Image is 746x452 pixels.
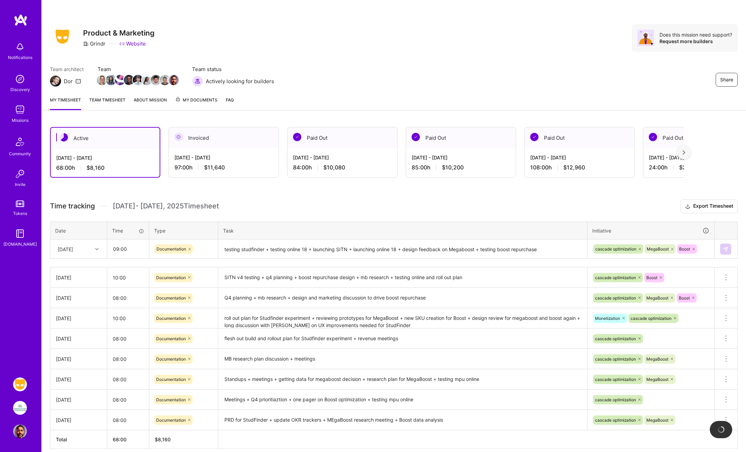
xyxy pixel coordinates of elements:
[530,164,629,171] div: 108:00 h
[157,246,186,252] span: Documentation
[649,133,657,141] img: Paid Out
[525,127,634,148] div: Paid Out
[16,200,24,207] img: tokens
[204,164,225,171] span: $11,640
[175,96,218,104] span: My Documents
[124,74,133,86] a: Team Member Avatar
[169,75,179,85] img: Team Member Avatar
[13,424,27,438] img: User Avatar
[683,150,685,155] img: right
[595,356,636,362] span: cascade optimization
[113,202,219,210] span: [DATE] - [DATE] , 2025 Timesheet
[13,377,27,391] img: Grindr: Product & Marketing
[107,391,149,409] input: HH:MM
[412,164,510,171] div: 85:00 h
[56,274,101,281] div: [DATE]
[412,154,510,161] div: [DATE] - [DATE]
[595,336,636,341] span: cascade optimization
[97,75,107,85] img: Team Member Avatar
[595,417,636,423] span: cascade optimization
[12,117,29,124] div: Missions
[75,78,81,84] i: icon Mail
[83,41,89,47] i: icon CompanyGray
[50,202,95,210] span: Time tracking
[56,355,101,363] div: [DATE]
[169,74,178,86] a: Team Member Avatar
[133,75,143,85] img: Team Member Avatar
[659,38,732,45] div: Request more builders
[685,203,690,210] i: icon Download
[219,329,586,348] textarea: flesh out build and rollout plan for Studfinder experiment + revenue meetings
[720,76,733,83] span: Share
[119,40,146,47] a: Website
[412,133,420,141] img: Paid Out
[124,75,134,85] img: Team Member Avatar
[50,430,107,449] th: Total
[716,73,738,87] button: Share
[563,164,585,171] span: $12,960
[107,350,149,368] input: HH:MM
[174,133,183,141] img: Invoiced
[58,245,73,253] div: [DATE]
[50,66,84,73] span: Team architect
[595,316,620,321] span: Monetization
[160,75,170,85] img: Team Member Avatar
[151,74,160,86] a: Team Member Avatar
[56,335,101,342] div: [DATE]
[133,74,142,86] a: Team Member Avatar
[679,295,690,301] span: Boost
[13,103,27,117] img: teamwork
[83,40,105,47] div: Grindr
[13,40,27,54] img: bell
[112,227,144,234] div: Time
[530,154,629,161] div: [DATE] - [DATE]
[107,289,149,307] input: HH:MM
[155,436,171,442] span: $ 8,160
[595,246,636,252] span: cascade optimization
[293,133,301,141] img: Paid Out
[142,75,152,85] img: Team Member Avatar
[530,133,538,141] img: Paid Out
[11,377,29,391] a: Grindr: Product & Marketing
[107,430,149,449] th: 68:00
[631,316,672,321] span: cascade optimization
[9,150,31,157] div: Community
[595,377,636,382] span: cascade optimization
[13,401,27,415] img: We Are The Merchants: Founding Product Manager, Merchant Collective
[50,27,75,46] img: Company Logo
[98,74,107,86] a: Team Member Avatar
[720,244,732,255] div: null
[219,309,586,328] textarea: roll out plan for Studfinder experiment + reviewing prototypes for MegaBoost + new SKU creation f...
[174,154,273,161] div: [DATE] - [DATE]
[13,227,27,240] img: guide book
[646,377,668,382] span: MegaBoost
[169,127,279,148] div: Invoiced
[107,309,149,327] input: HH:MM
[11,424,29,438] a: User Avatar
[160,74,169,86] a: Team Member Avatar
[592,227,709,235] div: Initiative
[681,199,738,213] button: Export Timesheet
[156,275,186,280] span: Documentation
[219,411,586,430] textarea: PRD for StudFinder + update OKR trackers + MEgaBoost research meeting + Boost data analysis
[156,417,186,423] span: Documentation
[175,96,218,110] a: My Documents
[95,247,99,251] i: icon Chevron
[218,222,587,239] th: Task
[192,76,203,87] img: Actively looking for builders
[107,74,115,86] a: Team Member Avatar
[219,240,586,258] textarea: testing studfinder + testing online 18 + launching SITN + launching online 18 + design feedback o...
[219,288,586,307] textarea: Q4 planning + mb research + design and marketing discussion to drive boost repurchase
[10,86,30,93] div: Discovery
[107,411,149,429] input: HH:MM
[219,350,586,369] textarea: MB research plan discussion + meetings
[637,30,654,46] img: Avatar
[679,246,690,252] span: Boost
[3,240,37,248] div: [DOMAIN_NAME]
[134,96,167,110] a: About Mission
[219,268,586,287] textarea: SITN v4 testing + q4 planning + boost repurchase design + mb research + testing online and roll o...
[659,31,732,38] div: Does this mission need support?
[56,164,154,171] div: 68:00 h
[115,75,125,85] img: Team Member Avatar
[87,164,104,171] span: $8,160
